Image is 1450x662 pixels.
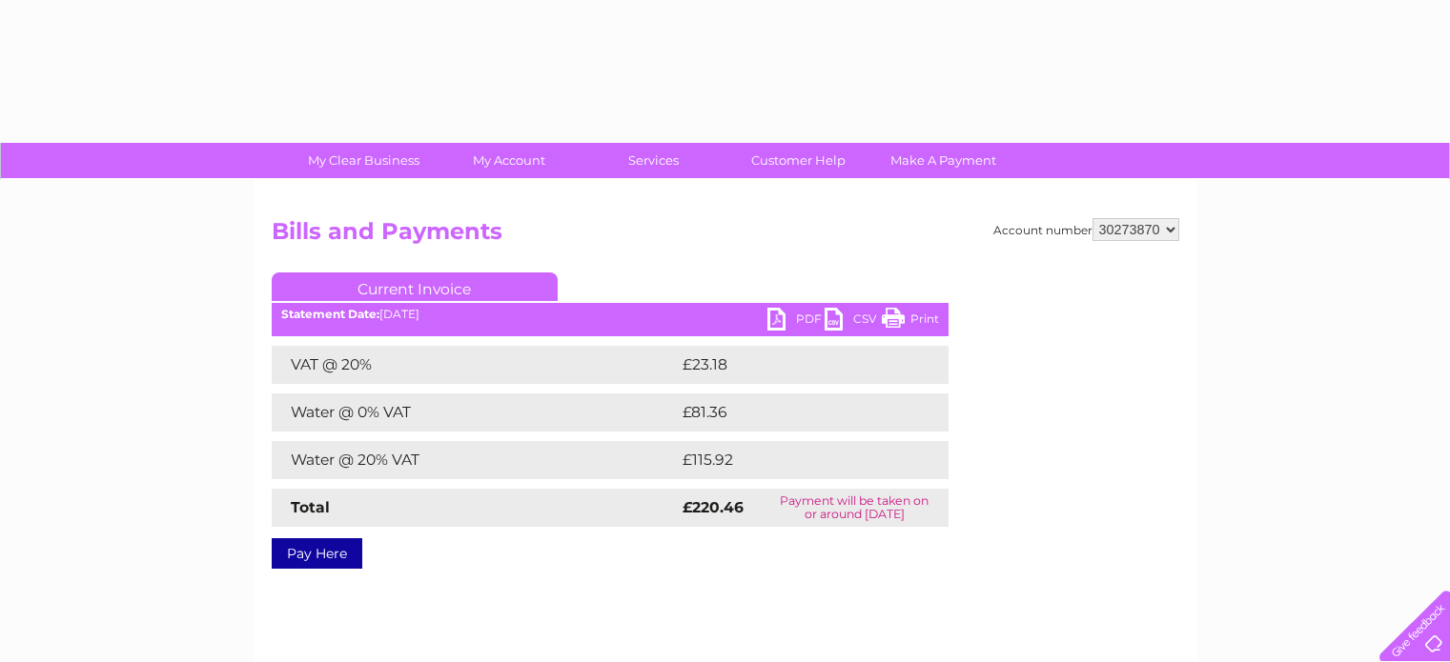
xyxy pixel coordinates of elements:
div: Account number [993,218,1179,241]
td: Water @ 20% VAT [272,441,678,479]
td: £23.18 [678,346,909,384]
td: £81.36 [678,393,909,431]
a: Customer Help [720,143,877,178]
a: Print [882,308,939,335]
a: Pay Here [272,538,362,569]
a: My Account [430,143,587,178]
a: CSV [825,308,882,335]
td: £115.92 [678,441,911,479]
h2: Bills and Payments [272,218,1179,254]
strong: Total [291,498,330,516]
a: PDF [767,308,825,335]
td: Payment will be taken on or around [DATE] [761,489,948,527]
a: Make A Payment [865,143,1022,178]
div: [DATE] [272,308,949,321]
td: Water @ 0% VAT [272,393,678,431]
b: Statement Date: [281,307,379,321]
strong: £220.46 [683,498,744,516]
td: VAT @ 20% [272,346,678,384]
a: Services [575,143,732,178]
a: Current Invoice [272,272,558,301]
a: My Clear Business [285,143,442,178]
